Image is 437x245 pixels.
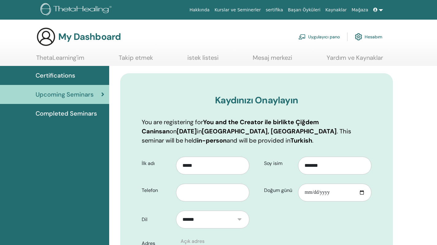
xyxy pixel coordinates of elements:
[40,3,114,17] img: logo.png
[187,4,212,16] a: Hakkında
[142,117,371,145] p: You are registering for on in . This seminar will be held and will be provided in .
[202,127,337,135] b: [GEOGRAPHIC_DATA], [GEOGRAPHIC_DATA]
[137,185,176,196] label: Telefon
[181,238,205,245] label: Açık adres
[327,54,383,66] a: Yardım ve Kaynaklar
[355,30,382,44] a: Hesabım
[36,109,97,118] span: Completed Seminars
[142,95,371,106] h3: Kaydınızı Onaylayın
[259,185,298,196] label: Doğum günü
[286,4,323,16] a: Başarı Öyküleri
[119,54,153,66] a: Takip etmek
[36,71,75,80] span: Certifications
[259,158,298,169] label: Soy isim
[137,214,176,225] label: Dil
[177,127,197,135] b: [DATE]
[142,118,319,135] b: You and the Creator ile birlikte Çiğdem Caninsan
[36,54,84,66] a: ThetaLearning'im
[212,4,263,16] a: Kurslar ve Seminerler
[355,32,362,42] img: cog.svg
[36,27,56,47] img: generic-user-icon.jpg
[137,158,176,169] label: İlk adı
[58,31,121,42] h3: My Dashboard
[263,4,285,16] a: sertifika
[253,54,292,66] a: Mesaj merkezi
[187,54,219,66] a: istek listesi
[290,136,312,144] b: Turkish
[323,4,349,16] a: Kaynaklar
[298,30,340,44] a: Uygulayıcı pano
[36,90,94,99] span: Upcoming Seminars
[197,136,227,144] b: in-person
[298,34,306,40] img: chalkboard-teacher.svg
[349,4,370,16] a: Mağaza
